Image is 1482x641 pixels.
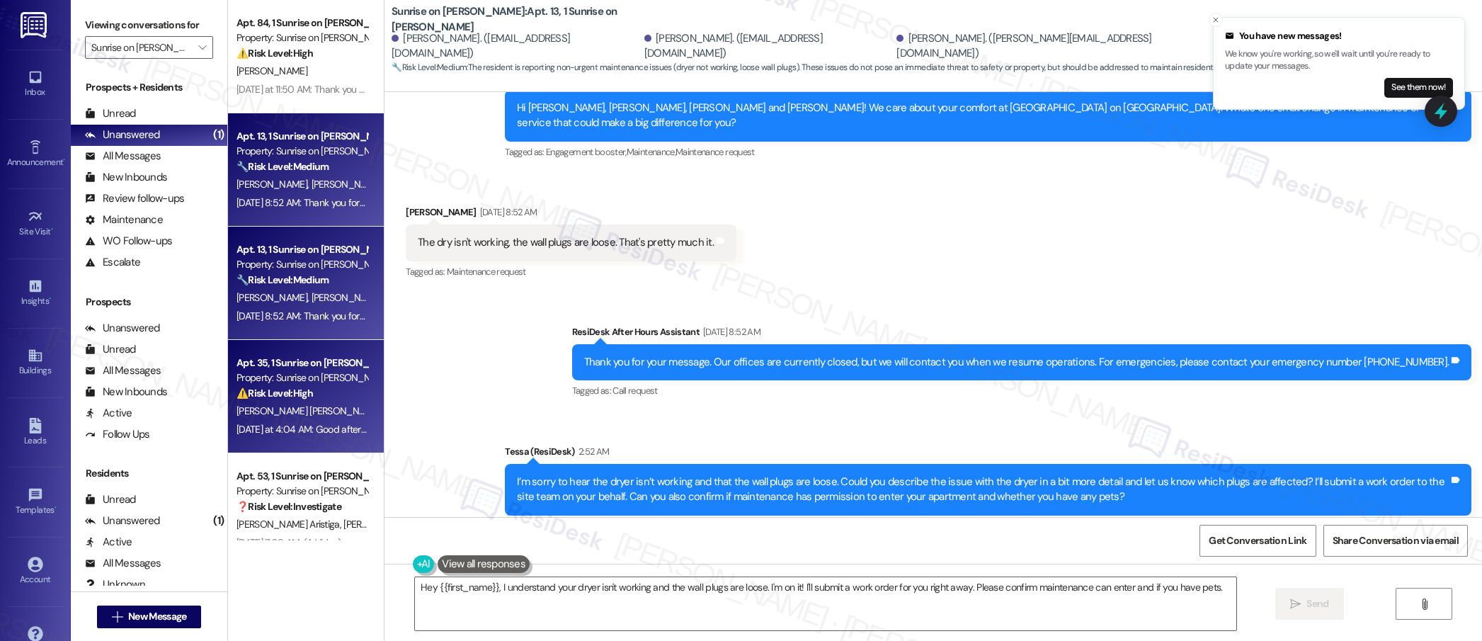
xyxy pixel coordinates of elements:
[546,146,627,158] span: Engagement booster ,
[236,129,367,144] div: Apt. 13, 1 Sunrise on [PERSON_NAME]
[210,510,227,532] div: (1)
[236,404,380,417] span: [PERSON_NAME] [PERSON_NAME]
[85,234,172,249] div: WO Follow-ups
[85,255,140,270] div: Escalate
[1209,533,1306,548] span: Get Conversation Link
[236,484,367,499] div: Property: Sunrise on [PERSON_NAME]
[21,12,50,38] img: ResiDesk Logo
[236,242,367,257] div: Apt. 13, 1 Sunrise on [PERSON_NAME]
[1225,29,1453,43] div: You have new messages!
[584,355,1449,370] div: Thank you for your message. Our offices are currently closed, but we will contact you when we res...
[612,385,657,397] span: Call request
[7,344,64,382] a: Buildings
[392,62,467,73] strong: 🔧 Risk Level: Medium
[236,178,312,191] span: [PERSON_NAME]
[236,196,1095,209] div: [DATE] 8:52 AM: Thank you for your message. Our offices are currently closed, but we will contact...
[85,106,136,121] div: Unread
[85,342,136,357] div: Unread
[1323,525,1468,557] button: Share Conversation via email
[392,31,641,62] div: [PERSON_NAME]. ([EMAIL_ADDRESS][DOMAIN_NAME])
[236,144,367,159] div: Property: Sunrise on [PERSON_NAME]
[7,205,64,243] a: Site Visit •
[447,266,526,278] span: Maintenance request
[85,14,213,36] label: Viewing conversations for
[7,274,64,312] a: Insights •
[627,146,676,158] span: Maintenance ,
[128,609,186,624] span: New Message
[49,294,51,304] span: •
[1275,588,1344,620] button: Send
[7,483,64,521] a: Templates •
[85,321,160,336] div: Unanswered
[236,160,329,173] strong: 🔧 Risk Level: Medium
[312,291,382,304] span: [PERSON_NAME]
[236,47,313,59] strong: ⚠️ Risk Level: High
[51,225,53,234] span: •
[236,356,367,370] div: Apt. 35, 1 Sunrise on [PERSON_NAME]
[112,611,122,623] i: 
[236,536,341,549] div: [DATE] 7:09 AM: (A Video)
[71,80,227,95] div: Prospects + Residents
[85,363,161,378] div: All Messages
[1199,525,1316,557] button: Get Conversation Link
[392,60,1329,75] span: : The resident is reporting non-urgent maintenance issues (dryer not working, loose wall plugs). ...
[236,500,341,513] strong: ❓ Risk Level: Investigate
[477,205,537,220] div: [DATE] 8:52 AM
[63,155,65,165] span: •
[85,149,161,164] div: All Messages
[85,127,160,142] div: Unanswered
[91,36,190,59] input: All communities
[1306,596,1328,611] span: Send
[1225,48,1453,73] p: We know you're working, so we'll wait until you're ready to update your messages.
[406,261,736,282] div: Tagged as:
[312,178,382,191] span: [PERSON_NAME]
[85,556,161,571] div: All Messages
[700,324,760,339] div: [DATE] 8:52 AM
[236,30,367,45] div: Property: Sunrise on [PERSON_NAME]
[236,273,329,286] strong: 🔧 Risk Level: Medium
[517,101,1449,131] div: Hi [PERSON_NAME], [PERSON_NAME], [PERSON_NAME] and [PERSON_NAME]! We care about your comfort at [...
[85,535,132,550] div: Active
[7,552,64,591] a: Account
[236,257,367,272] div: Property: Sunrise on [PERSON_NAME]
[236,370,367,385] div: Property: Sunrise on [PERSON_NAME]
[406,205,736,225] div: [PERSON_NAME]
[392,4,675,35] b: Sunrise on [PERSON_NAME]: Apt. 13, 1 Sunrise on [PERSON_NAME]
[1209,13,1223,27] button: Close toast
[1290,599,1301,610] i: 
[572,380,1472,401] div: Tagged as:
[71,295,227,310] div: Prospects
[85,427,150,442] div: Follow Ups
[7,65,64,103] a: Inbox
[85,170,167,185] div: New Inbounds
[97,606,202,628] button: New Message
[85,577,145,592] div: Unknown
[1384,78,1453,98] button: See them now!
[418,235,714,250] div: The dry isn't working, the wall plugs are loose. That's pretty much it.
[71,466,227,481] div: Residents
[236,310,1095,322] div: [DATE] 8:52 AM: Thank you for your message. Our offices are currently closed, but we will contact...
[575,444,609,459] div: 2:52 AM
[85,492,136,507] div: Unread
[676,146,755,158] span: Maintenance request
[236,291,312,304] span: [PERSON_NAME]
[236,387,313,399] strong: ⚠️ Risk Level: High
[85,191,184,206] div: Review follow-ups
[415,577,1236,630] textarea: Hey {{first_name}}, I understand your dryer isn't working and the wall plugs are loose. I'm on it...
[505,516,1471,536] div: Tagged as:
[236,469,367,484] div: Apt. 53, 1 Sunrise on [PERSON_NAME]
[343,518,487,531] span: [PERSON_NAME] [PERSON_NAME]
[7,414,64,452] a: Leads
[198,42,206,53] i: 
[85,406,132,421] div: Active
[505,444,1471,464] div: Tessa (ResiDesk)
[1333,533,1459,548] span: Share Conversation via email
[85,385,167,399] div: New Inbounds
[55,503,57,513] span: •
[236,16,367,30] div: Apt. 84, 1 Sunrise on [PERSON_NAME]
[236,64,307,77] span: [PERSON_NAME]
[517,475,1449,505] div: I’m sorry to hear the dryer isn’t working and that the wall plugs are loose. Could you describe t...
[85,212,163,227] div: Maintenance
[236,423,713,436] div: [DATE] at 4:04 AM: Good afternoon. Our water heater is not working again. Only Cold water in kitc...
[85,514,160,528] div: Unanswered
